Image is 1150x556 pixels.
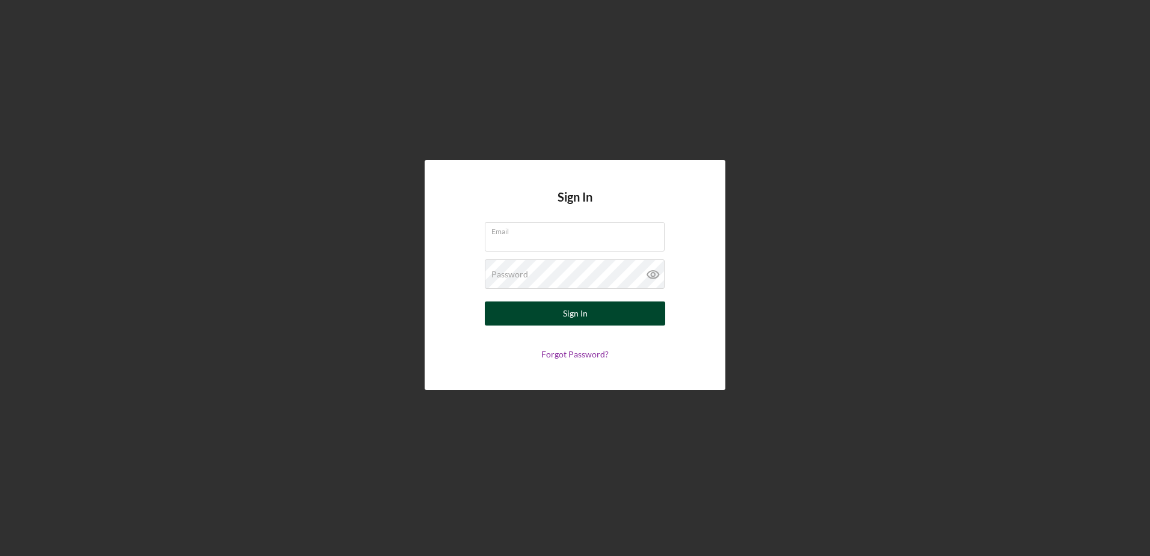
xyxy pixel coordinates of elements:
a: Forgot Password? [541,349,609,359]
button: Sign In [485,301,665,326]
label: Email [491,223,665,236]
h4: Sign In [558,190,592,222]
div: Sign In [563,301,588,326]
label: Password [491,270,528,279]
